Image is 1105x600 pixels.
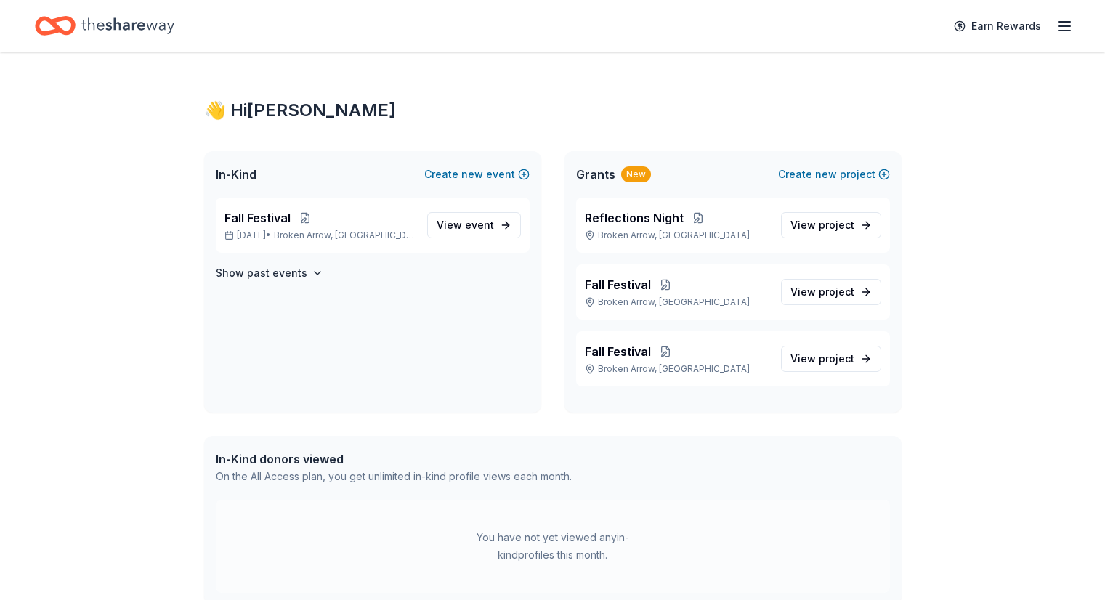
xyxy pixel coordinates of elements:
[216,450,572,468] div: In-Kind donors viewed
[576,166,615,183] span: Grants
[815,166,837,183] span: new
[437,216,494,234] span: View
[224,209,291,227] span: Fall Festival
[424,166,530,183] button: Createnewevent
[585,276,651,293] span: Fall Festival
[781,346,881,372] a: View project
[945,13,1050,39] a: Earn Rewards
[462,529,644,564] div: You have not yet viewed any in-kind profiles this month.
[585,296,769,308] p: Broken Arrow, [GEOGRAPHIC_DATA]
[427,212,521,238] a: View event
[819,285,854,298] span: project
[274,230,416,241] span: Broken Arrow, [GEOGRAPHIC_DATA]
[790,216,854,234] span: View
[216,166,256,183] span: In-Kind
[621,166,651,182] div: New
[819,352,854,365] span: project
[216,264,307,282] h4: Show past events
[461,166,483,183] span: new
[35,9,174,43] a: Home
[781,279,881,305] a: View project
[819,219,854,231] span: project
[790,283,854,301] span: View
[216,264,323,282] button: Show past events
[585,209,684,227] span: Reflections Night
[778,166,890,183] button: Createnewproject
[224,230,416,241] p: [DATE] •
[585,363,769,375] p: Broken Arrow, [GEOGRAPHIC_DATA]
[781,212,881,238] a: View project
[585,343,651,360] span: Fall Festival
[204,99,902,122] div: 👋 Hi [PERSON_NAME]
[465,219,494,231] span: event
[585,230,769,241] p: Broken Arrow, [GEOGRAPHIC_DATA]
[790,350,854,368] span: View
[216,468,572,485] div: On the All Access plan, you get unlimited in-kind profile views each month.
